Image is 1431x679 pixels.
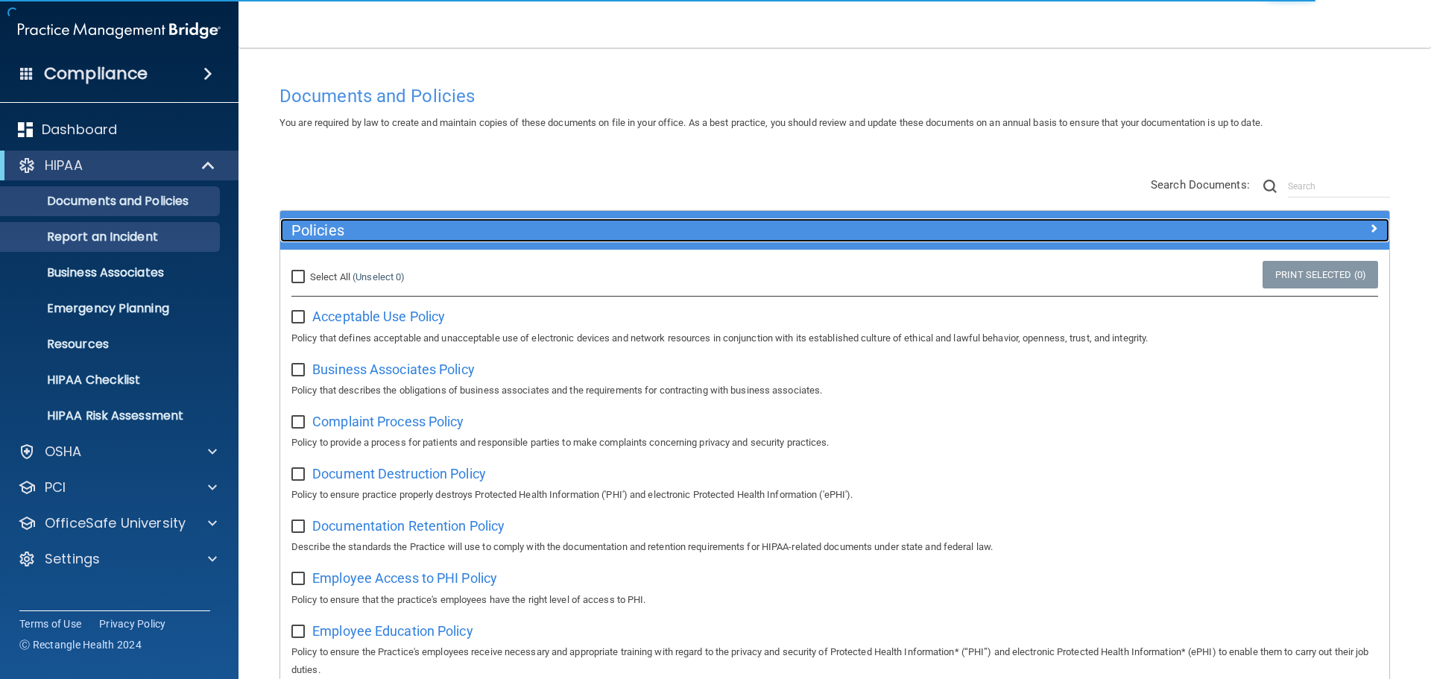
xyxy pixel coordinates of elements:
[18,157,216,174] a: HIPAA
[1263,180,1277,193] img: ic-search.3b580494.png
[291,591,1378,609] p: Policy to ensure that the practice's employees have the right level of access to PHI.
[45,157,83,174] p: HIPAA
[10,230,213,244] p: Report an Incident
[45,443,82,461] p: OSHA
[10,265,213,280] p: Business Associates
[45,479,66,496] p: PCI
[291,271,309,283] input: Select All (Unselect 0)
[312,466,486,481] span: Document Destruction Policy
[279,86,1390,106] h4: Documents and Policies
[18,122,33,137] img: dashboard.aa5b2476.svg
[353,271,405,282] a: (Unselect 0)
[312,361,475,377] span: Business Associates Policy
[18,16,221,45] img: PMB logo
[279,117,1263,128] span: You are required by law to create and maintain copies of these documents on file in your office. ...
[42,121,117,139] p: Dashboard
[312,414,464,429] span: Complaint Process Policy
[19,637,142,652] span: Ⓒ Rectangle Health 2024
[10,337,213,352] p: Resources
[312,309,445,324] span: Acceptable Use Policy
[10,373,213,388] p: HIPAA Checklist
[1151,178,1250,192] span: Search Documents:
[312,570,497,586] span: Employee Access to PHI Policy
[291,222,1101,239] h5: Policies
[291,382,1378,399] p: Policy that describes the obligations of business associates and the requirements for contracting...
[45,514,186,532] p: OfficeSafe University
[18,121,217,139] a: Dashboard
[18,479,217,496] a: PCI
[1263,261,1378,288] a: Print Selected (0)
[291,643,1378,679] p: Policy to ensure the Practice's employees receive necessary and appropriate training with regard ...
[19,616,81,631] a: Terms of Use
[18,550,217,568] a: Settings
[291,486,1378,504] p: Policy to ensure practice properly destroys Protected Health Information ('PHI') and electronic P...
[10,408,213,423] p: HIPAA Risk Assessment
[10,194,213,209] p: Documents and Policies
[10,301,213,316] p: Emergency Planning
[291,434,1378,452] p: Policy to provide a process for patients and responsible parties to make complaints concerning pr...
[18,514,217,532] a: OfficeSafe University
[291,538,1378,556] p: Describe the standards the Practice will use to comply with the documentation and retention requi...
[44,63,148,84] h4: Compliance
[1288,175,1390,198] input: Search
[45,550,100,568] p: Settings
[291,218,1378,242] a: Policies
[312,518,505,534] span: Documentation Retention Policy
[310,271,350,282] span: Select All
[312,623,473,639] span: Employee Education Policy
[291,329,1378,347] p: Policy that defines acceptable and unacceptable use of electronic devices and network resources i...
[99,616,166,631] a: Privacy Policy
[18,443,217,461] a: OSHA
